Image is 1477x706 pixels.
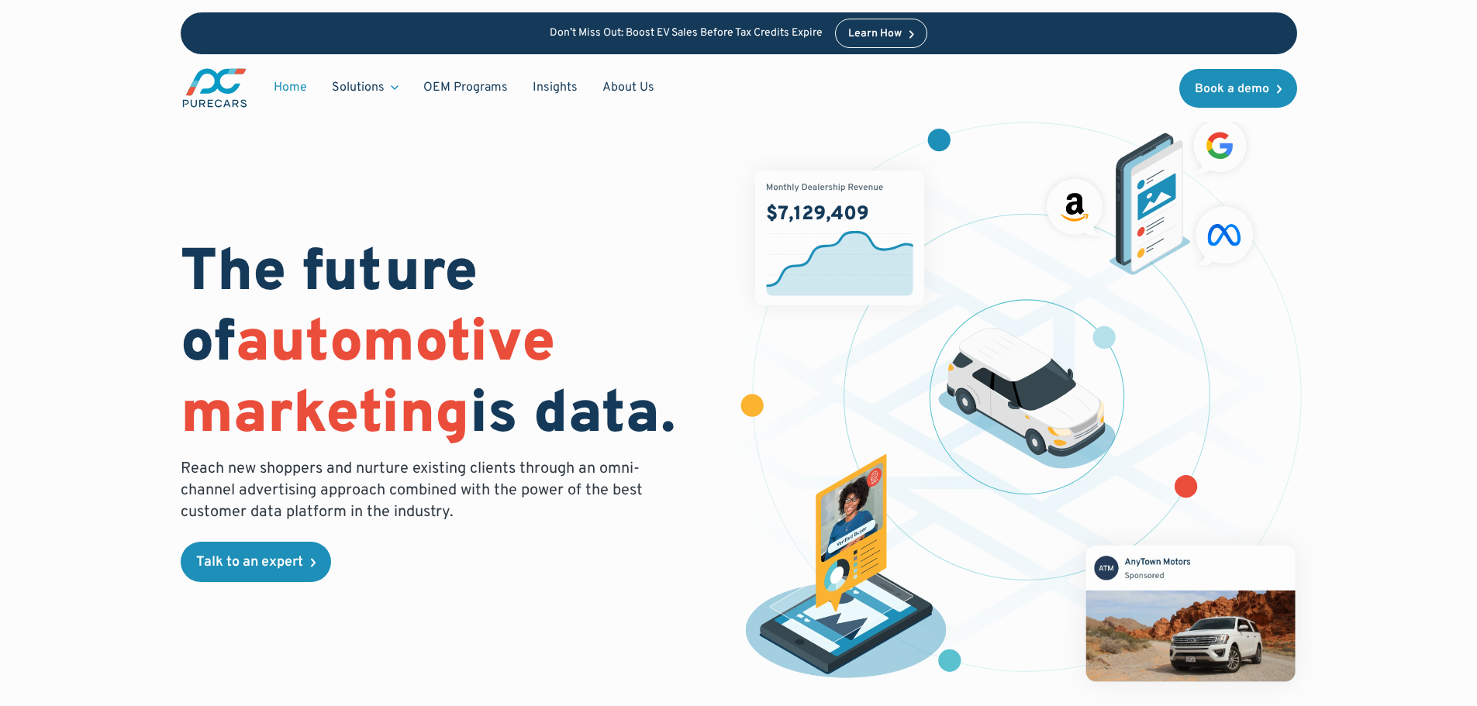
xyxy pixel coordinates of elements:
a: OEM Programs [411,73,520,102]
img: persona of a buyer [730,454,962,685]
div: Solutions [332,79,385,96]
a: Book a demo [1179,69,1297,108]
div: Talk to an expert [196,556,303,570]
a: Insights [520,73,590,102]
a: Talk to an expert [181,542,331,582]
img: ads on social media and advertising partners [1039,112,1261,275]
a: Home [261,73,319,102]
img: chart showing monthly dealership revenue of $7m [755,170,924,305]
div: Learn How [848,29,902,40]
a: main [181,67,249,109]
h1: The future of is data. [181,239,720,452]
div: Solutions [319,73,411,102]
div: Book a demo [1195,83,1269,95]
img: illustration of a vehicle [938,328,1116,469]
img: purecars logo [181,67,249,109]
a: Learn How [835,19,927,48]
a: About Us [590,73,667,102]
p: Don’t Miss Out: Boost EV Sales Before Tax Credits Expire [550,27,823,40]
span: automotive marketing [181,308,555,453]
p: Reach new shoppers and nurture existing clients through an omni-channel advertising approach comb... [181,458,652,523]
